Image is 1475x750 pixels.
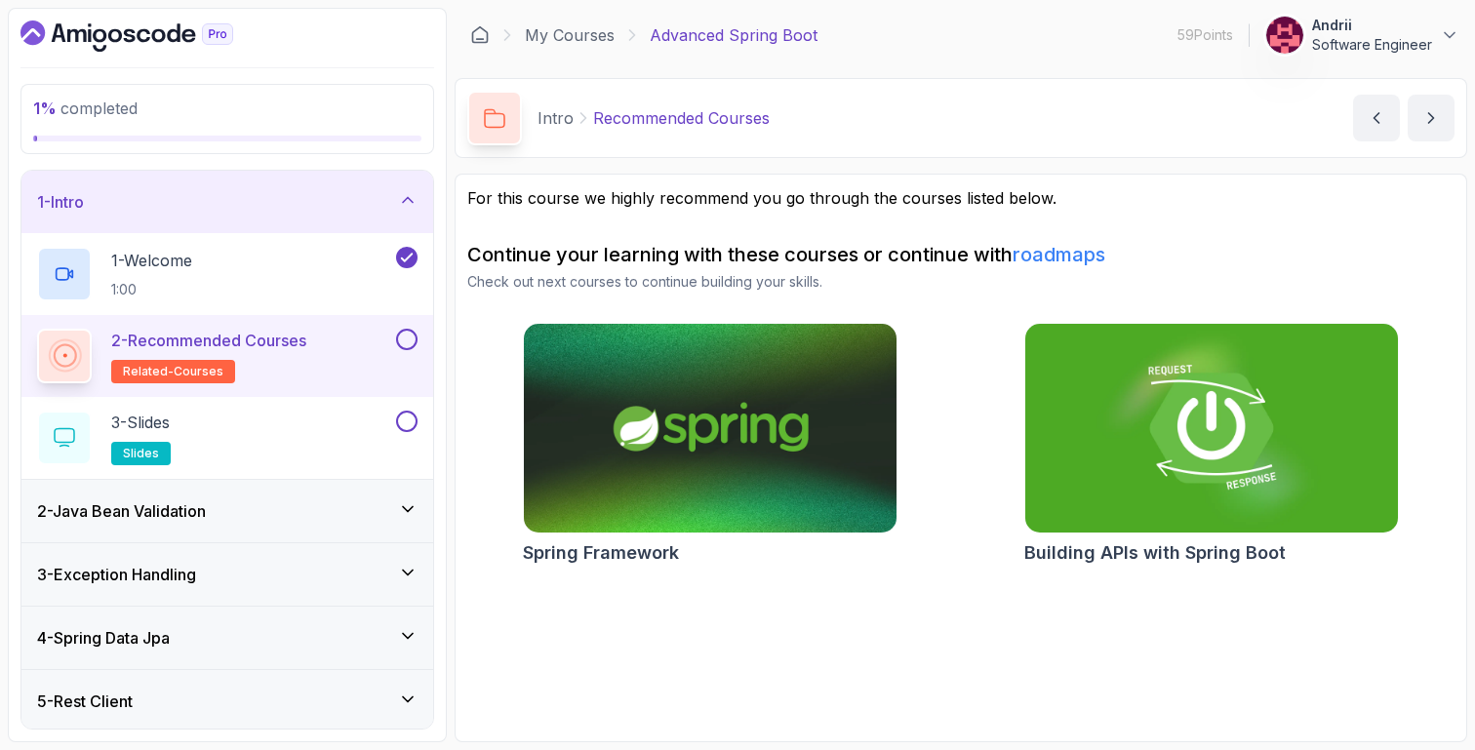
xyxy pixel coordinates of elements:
button: user profile imageAndriiSoftware Engineer [1265,16,1459,55]
p: Intro [538,106,574,130]
button: 2-Java Bean Validation [21,480,433,542]
p: Andrii [1312,16,1432,35]
button: 3-Slidesslides [37,411,418,465]
button: 4-Spring Data Jpa [21,607,433,669]
p: 2 - Recommended Courses [111,329,306,352]
button: next content [1408,95,1455,141]
span: 1 % [33,99,57,118]
p: For this course we highly recommend you go through the courses listed below. [467,186,1455,210]
p: Recommended Courses [593,106,770,130]
h3: 2 - Java Bean Validation [37,499,206,523]
span: completed [33,99,138,118]
img: Spring Framework card [524,324,897,533]
button: 1-Welcome1:00 [37,247,418,301]
a: Spring Framework cardSpring Framework [523,323,897,567]
button: 2-Recommended Coursesrelated-courses [37,329,418,383]
h2: Building APIs with Spring Boot [1024,539,1286,567]
a: Dashboard [470,25,490,45]
a: Dashboard [20,20,278,52]
p: 1 - Welcome [111,249,192,272]
h2: Spring Framework [523,539,679,567]
button: previous content [1353,95,1400,141]
p: 1:00 [111,280,192,299]
a: My Courses [525,23,615,47]
h3: 5 - Rest Client [37,690,133,713]
button: 1-Intro [21,171,433,233]
a: roadmaps [1013,243,1105,266]
p: 59 Points [1177,25,1233,45]
span: slides [123,446,159,461]
p: 3 - Slides [111,411,170,434]
p: Check out next courses to continue building your skills. [467,272,1455,292]
img: Building APIs with Spring Boot card [1025,324,1398,533]
img: user profile image [1266,17,1303,54]
button: 5-Rest Client [21,670,433,732]
p: Advanced Spring Boot [650,23,817,47]
h2: Continue your learning with these courses or continue with [467,241,1455,268]
a: Building APIs with Spring Boot cardBuilding APIs with Spring Boot [1024,323,1399,567]
h3: 3 - Exception Handling [37,563,196,586]
h3: 1 - Intro [37,190,84,214]
button: 3-Exception Handling [21,543,433,606]
h3: 4 - Spring Data Jpa [37,626,170,650]
p: Software Engineer [1312,35,1432,55]
span: related-courses [123,364,223,379]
